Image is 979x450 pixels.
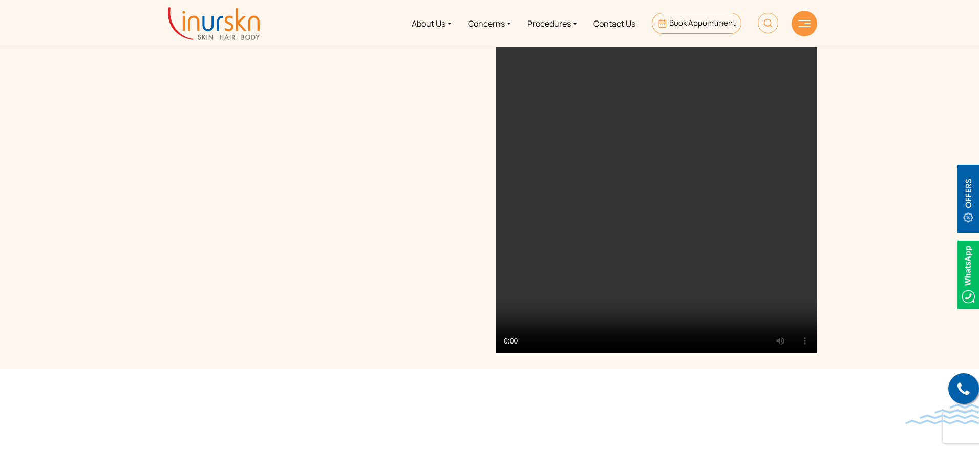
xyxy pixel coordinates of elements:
img: Whatsappicon [957,241,979,309]
a: Book Appointment [652,13,741,34]
span: Book Appointment [669,17,736,28]
a: About Us [403,4,460,42]
img: offerBt [957,165,979,233]
a: Whatsappicon [957,268,979,279]
img: HeaderSearch [758,13,778,33]
a: Concerns [460,4,519,42]
a: Contact Us [585,4,644,42]
img: bluewave [905,404,979,424]
img: inurskn-logo [168,7,260,40]
a: Procedures [519,4,585,42]
img: hamLine.svg [798,20,811,27]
